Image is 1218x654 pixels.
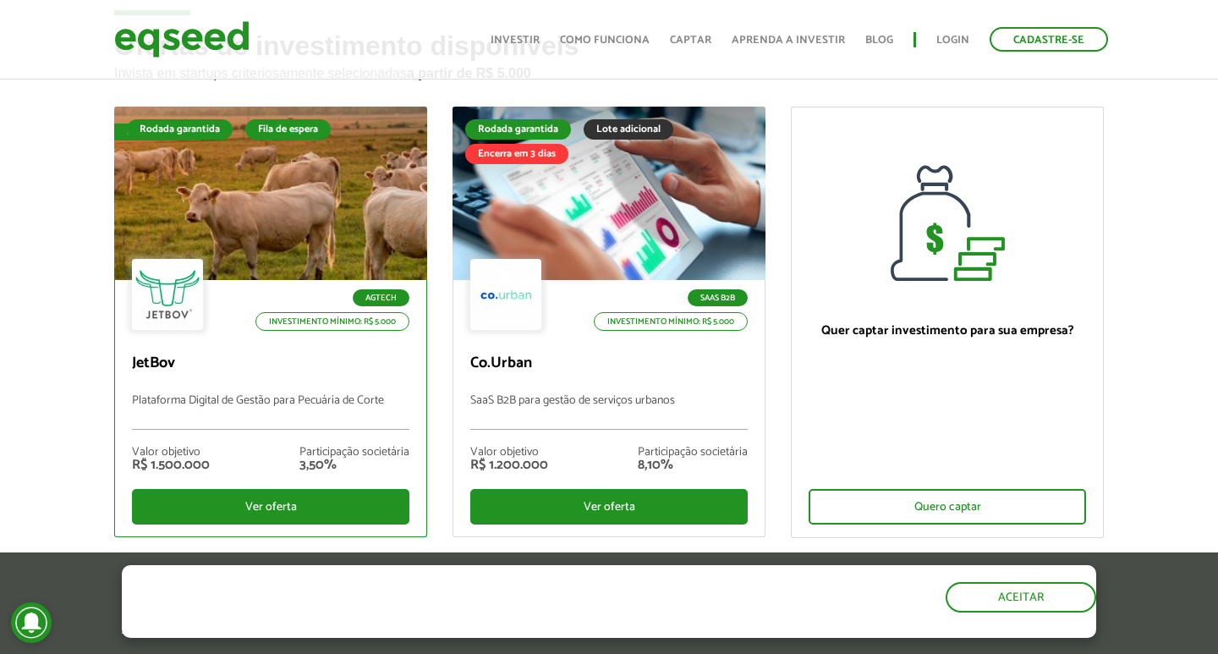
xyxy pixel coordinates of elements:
div: Fila de espera [114,124,200,140]
div: Rodada garantida [465,119,571,140]
a: Investir [491,35,540,46]
div: Valor objetivo [132,447,210,459]
p: Ao clicar em "aceitar", você aceita nossa . [122,622,706,638]
a: Aprenda a investir [732,35,845,46]
p: Quer captar investimento para sua empresa? [809,323,1086,338]
div: 3,50% [299,459,409,472]
a: Como funciona [560,35,650,46]
a: política de privacidade e de cookies [345,624,540,638]
a: Fila de espera Rodada garantida Fila de espera Agtech Investimento mínimo: R$ 5.000 JetBov Plataf... [114,107,427,537]
div: R$ 1.200.000 [470,459,548,472]
p: Investimento mínimo: R$ 5.000 [594,312,748,331]
div: Participação societária [638,447,748,459]
a: Rodada garantida Lote adicional Encerra em 3 dias SaaS B2B Investimento mínimo: R$ 5.000 Co.Urban... [453,107,765,537]
div: Lote adicional [584,119,673,140]
button: Aceitar [946,582,1096,613]
p: Co.Urban [470,354,748,373]
p: Agtech [353,289,409,306]
p: Plataforma Digital de Gestão para Pecuária de Corte [132,394,409,430]
div: Ver oferta [470,489,748,525]
div: Participação societária [299,447,409,459]
div: R$ 1.500.000 [132,459,210,472]
div: Valor objetivo [470,447,548,459]
div: Fila de espera [245,119,331,140]
p: Investimento mínimo: R$ 5.000 [255,312,409,331]
div: Ver oferta [132,489,409,525]
p: JetBov [132,354,409,373]
p: SaaS B2B [688,289,748,306]
div: Quero captar [809,489,1086,525]
img: EqSeed [114,17,250,62]
a: Captar [670,35,711,46]
div: 8,10% [638,459,748,472]
div: Encerra em 3 dias [465,144,568,164]
a: Login [936,35,969,46]
p: SaaS B2B para gestão de serviços urbanos [470,394,748,430]
a: Cadastre-se [990,27,1108,52]
h5: O site da EqSeed utiliza cookies para melhorar sua navegação. [122,565,706,618]
a: Quer captar investimento para sua empresa? Quero captar [791,107,1104,538]
a: Blog [865,35,893,46]
div: Rodada garantida [127,119,233,140]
